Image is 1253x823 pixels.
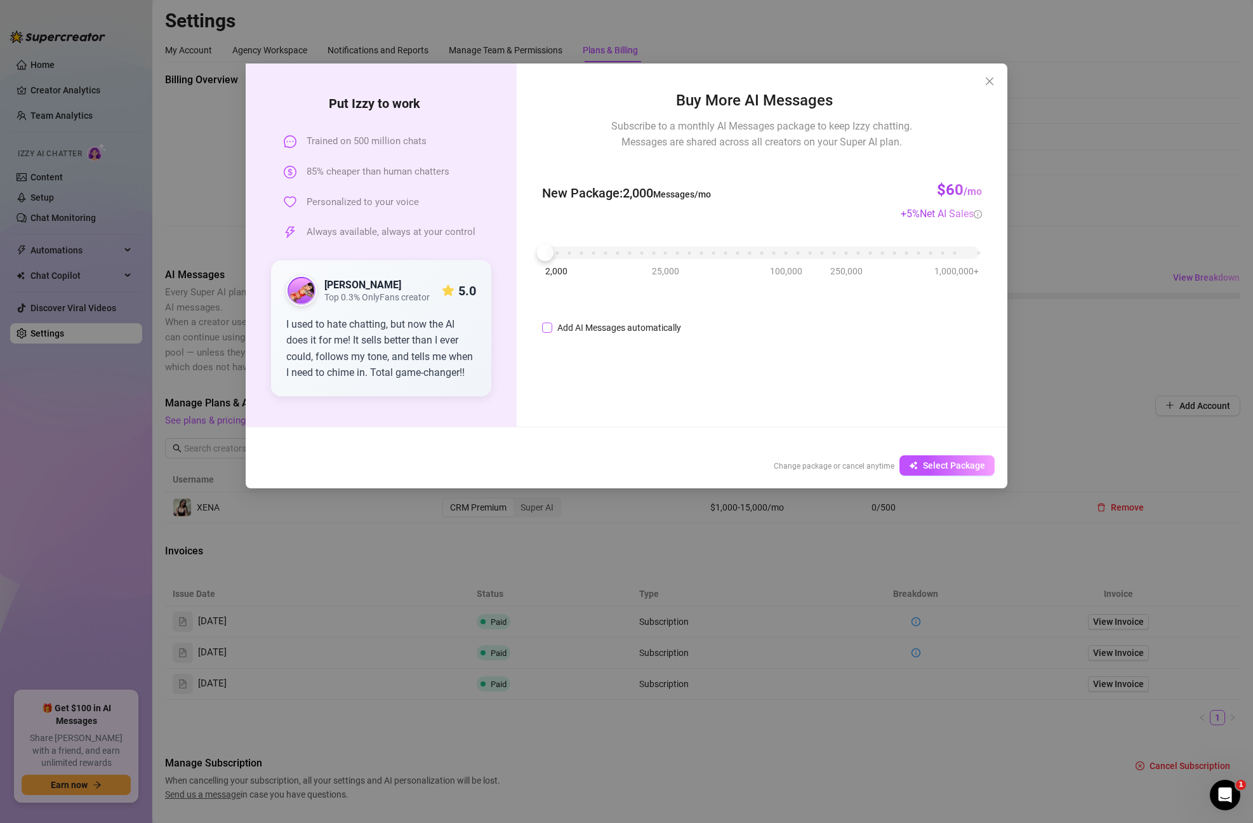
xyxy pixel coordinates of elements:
span: dollar [284,166,296,178]
button: Close [979,71,1000,91]
span: Change package or cancel anytime [774,462,894,471]
button: Select Package [899,455,995,476]
span: Trained on 500 million chats [307,134,427,149]
div: Net AI Sales [920,206,982,222]
span: Buy More AI Messages [676,89,848,113]
span: New Package : 2,000 [542,184,711,203]
strong: 5.0 [458,283,476,298]
span: Personalized to your voice [307,195,419,210]
span: /mo [964,185,982,197]
span: Always available, always at your control [307,225,475,240]
strong: [PERSON_NAME] [324,279,401,291]
span: 1,000,000+ [934,264,979,278]
span: Top 0.3% OnlyFans creator [324,292,430,303]
span: Messages/mo [653,189,711,199]
strong: Put Izzy to work [329,96,433,111]
span: 250,000 [830,264,863,278]
span: heart [284,196,296,208]
span: Subscribe to a monthly AI Messages package to keep Izzy chatting. Messages are shared across all ... [611,118,912,150]
h3: $60 [937,180,982,201]
span: close [984,76,995,86]
span: 85% cheaper than human chatters [307,164,449,180]
span: 25,000 [652,264,679,278]
span: star [442,284,454,297]
div: I used to hate chatting, but now the AI does it for me! It sells better than I ever could, follow... [286,316,476,381]
span: 2,000 [545,264,567,278]
span: Select Package [923,460,985,471]
iframe: Intercom live chat [1210,780,1240,810]
span: 1 [1236,780,1246,790]
span: + 5 % [901,208,982,220]
span: thunderbolt [284,226,296,239]
span: message [284,135,296,148]
span: info-circle [974,210,982,218]
img: public [288,277,315,305]
span: 100,000 [770,264,802,278]
span: Close [979,76,1000,86]
div: Add AI Messages automatically [557,321,681,335]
